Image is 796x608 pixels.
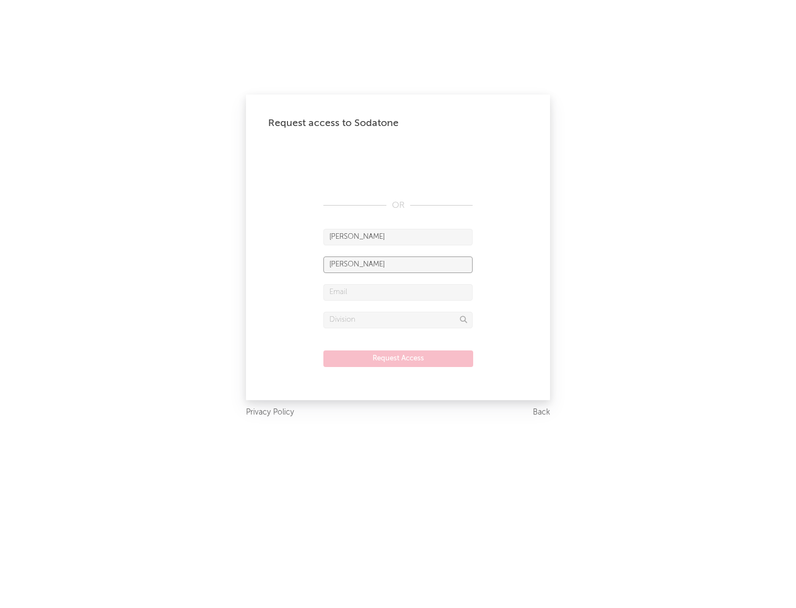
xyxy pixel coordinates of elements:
[323,284,473,301] input: Email
[323,199,473,212] div: OR
[323,256,473,273] input: Last Name
[533,406,550,420] a: Back
[323,229,473,245] input: First Name
[268,117,528,130] div: Request access to Sodatone
[323,350,473,367] button: Request Access
[246,406,294,420] a: Privacy Policy
[323,312,473,328] input: Division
